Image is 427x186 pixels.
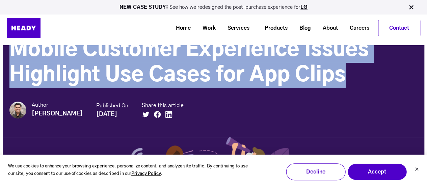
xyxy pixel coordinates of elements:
[9,102,26,118] img: Rahul Khosla
[256,22,291,34] a: Products
[300,5,308,10] a: LG
[415,166,419,174] button: Dismiss cookie banner
[341,22,373,34] a: Careers
[3,5,424,10] p: See how we redesigned the post-purchase experience for
[167,22,194,34] a: Home
[219,22,253,34] a: Services
[7,18,41,38] img: Heady_Logo_Web-01 (1)
[8,163,248,178] p: We use cookies to enhance your browsing experience, personalize content, and analyze site traffic...
[119,5,169,10] strong: NEW CASE STUDY:
[194,22,219,34] a: Work
[408,4,415,11] img: Close Bar
[96,102,128,109] small: Published On
[378,20,420,36] a: Contact
[57,20,420,36] div: Navigation Menu
[286,163,345,180] button: Decline
[142,102,184,109] small: Share this article
[32,111,83,117] strong: [PERSON_NAME]
[291,22,314,34] a: Blog
[314,22,341,34] a: About
[32,102,83,109] small: Author
[96,111,117,117] strong: [DATE]
[131,170,161,178] a: Privacy Policy
[347,163,407,180] button: Accept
